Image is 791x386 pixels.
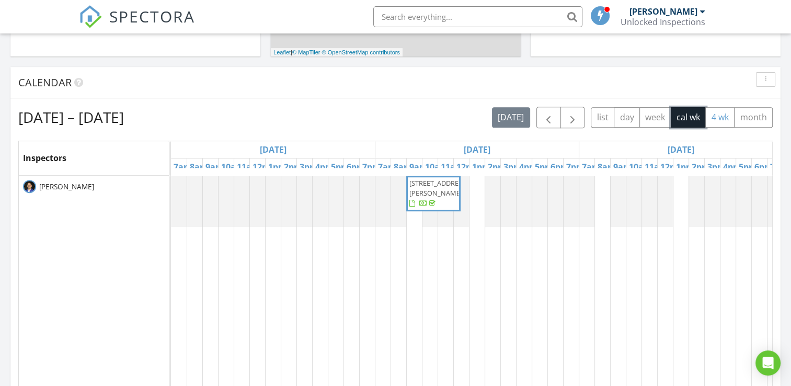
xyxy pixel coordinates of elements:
[171,158,194,175] a: 7am
[187,158,211,175] a: 8am
[266,158,289,175] a: 1pm
[344,158,368,175] a: 6pm
[37,181,96,192] span: [PERSON_NAME]
[736,158,760,175] a: 5pm
[611,158,634,175] a: 9am
[407,158,430,175] a: 9am
[257,141,289,158] a: Go to August 24, 2025
[560,107,585,128] button: Next
[720,158,744,175] a: 4pm
[626,158,655,175] a: 10am
[313,158,336,175] a: 4pm
[250,158,278,175] a: 12pm
[485,158,509,175] a: 2pm
[79,14,195,36] a: SPECTORA
[591,107,614,128] button: list
[461,141,493,158] a: Go to August 25, 2025
[234,158,262,175] a: 11am
[564,158,587,175] a: 7pm
[767,158,791,175] a: 7pm
[536,107,561,128] button: Previous
[292,49,320,55] a: © MapTiler
[23,152,66,164] span: Inspectors
[614,107,640,128] button: day
[322,49,400,55] a: © OpenStreetMap contributors
[673,158,697,175] a: 1pm
[548,158,571,175] a: 6pm
[219,158,247,175] a: 10am
[705,158,728,175] a: 3pm
[203,158,226,175] a: 9am
[469,158,493,175] a: 1pm
[579,158,603,175] a: 7am
[755,350,781,376] div: Open Intercom Messenger
[360,158,383,175] a: 7pm
[271,48,403,57] div: |
[391,158,415,175] a: 8am
[18,107,124,128] h2: [DATE] – [DATE]
[438,158,466,175] a: 11am
[532,158,556,175] a: 5pm
[409,178,468,198] span: [STREET_ADDRESS][PERSON_NAME]
[517,158,540,175] a: 4pm
[297,158,320,175] a: 3pm
[665,141,697,158] a: Go to August 26, 2025
[642,158,670,175] a: 11am
[658,158,686,175] a: 12pm
[705,107,735,128] button: 4 wk
[328,158,352,175] a: 5pm
[492,107,530,128] button: [DATE]
[671,107,706,128] button: cal wk
[273,49,291,55] a: Leaflet
[454,158,482,175] a: 12pm
[595,158,618,175] a: 8am
[689,158,713,175] a: 2pm
[79,5,102,28] img: The Best Home Inspection Software - Spectora
[23,180,36,193] img: profile_pic.png
[639,107,671,128] button: week
[109,5,195,27] span: SPECTORA
[501,158,524,175] a: 3pm
[734,107,773,128] button: month
[621,17,705,27] div: Unlocked Inspections
[375,158,399,175] a: 7am
[629,6,697,17] div: [PERSON_NAME]
[373,6,582,27] input: Search everything...
[18,75,72,89] span: Calendar
[422,158,451,175] a: 10am
[281,158,305,175] a: 2pm
[752,158,775,175] a: 6pm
